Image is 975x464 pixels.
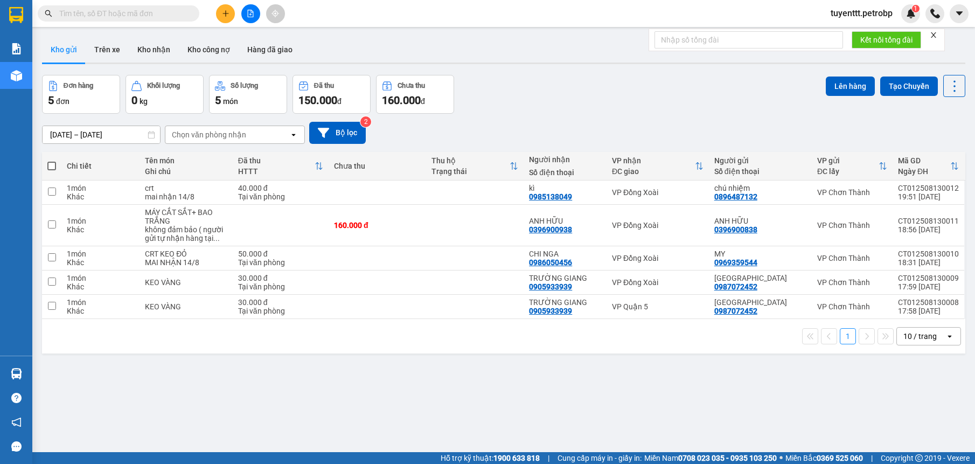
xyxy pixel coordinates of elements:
button: Đơn hàng5đơn [42,75,120,114]
span: Cung cấp máy in - giấy in: [558,452,642,464]
button: Tạo Chuyến [880,77,938,96]
div: VP Chơn Thành [817,221,887,230]
div: 1 món [67,250,134,258]
div: MY [714,250,806,258]
div: CT012508130009 [898,274,959,282]
span: ... [213,234,220,243]
div: Tại văn phòng [238,307,323,315]
img: warehouse-icon [11,368,22,379]
span: 160.000 [382,94,421,107]
div: 17:58 [DATE] [898,307,959,315]
div: ĐC giao [612,167,695,176]
span: question-circle [11,393,22,403]
button: aim [266,4,285,23]
div: ANH HỮU [714,217,806,225]
span: search [45,10,52,17]
div: Chi tiết [67,162,134,170]
div: VP Chơn Thành [817,254,887,262]
button: Số lượng5món [209,75,287,114]
div: Thu hộ [431,156,510,165]
div: 0905933939 [529,282,572,291]
div: Số điện thoại [529,168,601,177]
div: 1 món [67,184,134,192]
span: 150.000 [298,94,337,107]
div: Ghi chú [145,167,227,176]
div: VP Quận 5 [612,302,704,311]
svg: open [945,332,954,341]
button: 1 [840,328,856,344]
span: ⚪️ [779,456,783,460]
div: 0986050456 [529,258,572,267]
span: notification [11,417,22,427]
span: Hỗ trợ kỹ thuật: [441,452,540,464]
div: CT012508130010 [898,250,959,258]
div: Khác [67,192,134,201]
button: Kho nhận [129,37,179,63]
span: caret-down [955,9,964,18]
div: 10 / trang [903,331,937,342]
span: 5 [215,94,221,107]
th: Toggle SortBy [607,152,709,181]
th: Toggle SortBy [233,152,329,181]
div: Đơn hàng [64,82,93,89]
sup: 2 [360,116,371,127]
div: 30.000 đ [238,298,323,307]
span: Kết nối tổng đài [860,34,913,46]
div: HTTT [238,167,315,176]
div: Người nhận [529,155,601,164]
div: Tên món [145,156,227,165]
div: Mã GD [898,156,950,165]
input: Tìm tên, số ĐT hoặc mã đơn [59,8,186,19]
input: Select a date range. [43,126,160,143]
div: 160.000 đ [334,221,421,230]
div: VP Đồng Xoài [612,278,704,287]
div: ANH HỮU [529,217,601,225]
button: plus [216,4,235,23]
div: VP Đồng Xoài [612,221,704,230]
div: Khác [67,225,134,234]
div: 0985138049 [529,192,572,201]
div: CHI NGA [529,250,601,258]
th: Toggle SortBy [426,152,524,181]
div: 0969359544 [714,258,757,267]
div: 1 món [67,274,134,282]
div: 0987072452 [714,307,757,315]
button: Kết nối tổng đài [852,31,921,49]
div: Chưa thu [398,82,425,89]
div: TRUNG ĐÔNG [714,274,806,282]
button: Chưa thu160.000đ [376,75,454,114]
span: 1 [914,5,917,12]
div: KEO VÀNG [145,302,227,311]
button: Lên hàng [826,77,875,96]
div: VP gửi [817,156,879,165]
button: Khối lượng0kg [126,75,204,114]
span: đ [421,97,425,106]
div: kì [529,184,601,192]
div: 0396900938 [529,225,572,234]
span: Miền Nam [644,452,777,464]
div: CRT KEO ĐỎ [145,250,227,258]
div: 1 món [67,298,134,307]
img: icon-new-feature [906,9,916,18]
span: món [223,97,238,106]
div: ĐC lấy [817,167,879,176]
img: warehouse-icon [11,70,22,81]
div: Chọn văn phòng nhận [172,129,246,140]
button: Hàng đã giao [239,37,301,63]
div: TRƯỜNG GIANG [529,298,601,307]
div: Tại văn phòng [238,192,323,201]
span: close [930,31,937,39]
span: kg [140,97,148,106]
div: CT012508130011 [898,217,959,225]
div: VP Đồng Xoài [612,254,704,262]
button: Trên xe [86,37,129,63]
button: Kho công nợ [179,37,239,63]
div: CT012508130008 [898,298,959,307]
div: Khối lượng [147,82,180,89]
button: caret-down [950,4,969,23]
div: 0396900838 [714,225,757,234]
span: plus [222,10,229,17]
sup: 1 [912,5,920,12]
div: Đã thu [238,156,315,165]
span: file-add [247,10,254,17]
